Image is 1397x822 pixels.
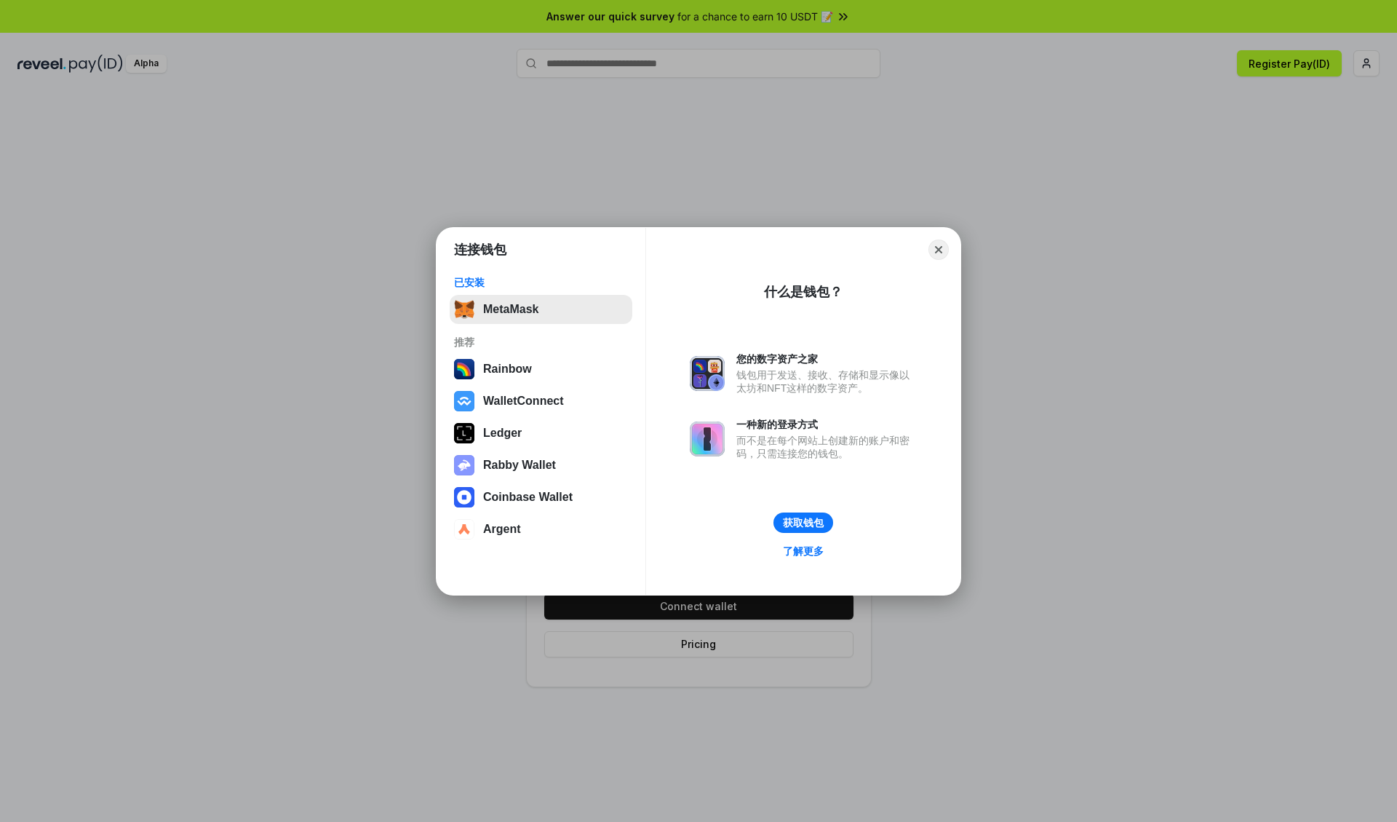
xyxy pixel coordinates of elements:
[736,418,917,431] div: 一种新的登录方式
[450,451,632,480] button: Rabby Wallet
[450,419,632,448] button: Ledger
[454,359,474,379] img: svg+xml,%3Csvg%20width%3D%22120%22%20height%3D%22120%22%20viewBox%3D%220%200%20120%20120%22%20fil...
[450,515,632,544] button: Argent
[928,240,949,260] button: Close
[483,427,522,440] div: Ledger
[483,459,556,472] div: Rabby Wallet
[483,395,564,408] div: WalletConnect
[764,283,843,301] div: 什么是钱包？
[483,303,538,316] div: MetaMask
[783,545,824,558] div: 了解更多
[454,391,474,411] img: svg+xml,%3Csvg%20width%3D%2228%22%20height%3D%2228%22%20viewBox%3D%220%200%2028%2028%22%20fill%3D...
[454,241,506,258] h1: 连接钱包
[454,487,474,507] img: svg+xml,%3Csvg%20width%3D%2228%22%20height%3D%2228%22%20viewBox%3D%220%200%2028%2028%22%20fill%3D...
[483,523,521,536] div: Argent
[450,387,632,416] button: WalletConnect
[450,295,632,324] button: MetaMask
[774,542,832,561] a: 了解更多
[454,423,474,443] img: svg+xml,%3Csvg%20xmlns%3D%22http%3A%2F%2Fwww.w3.org%2F2000%2Fsvg%22%20width%3D%2228%22%20height%3...
[454,276,628,289] div: 已安装
[736,368,917,395] div: 钱包用于发送、接收、存储和显示像以太坊和NFT这样的数字资产。
[736,352,917,365] div: 您的数字资产之家
[736,434,917,460] div: 而不是在每个网站上创建新的账户和密码，只需连接您的钱包。
[690,422,725,457] img: svg+xml,%3Csvg%20xmlns%3D%22http%3A%2F%2Fwww.w3.org%2F2000%2Fsvg%22%20fill%3D%22none%22%20viewBox...
[454,519,474,540] img: svg+xml,%3Csvg%20width%3D%2228%22%20height%3D%2228%22%20viewBox%3D%220%200%2028%2028%22%20fill%3D...
[773,513,833,533] button: 获取钱包
[450,483,632,512] button: Coinbase Wallet
[690,356,725,391] img: svg+xml,%3Csvg%20xmlns%3D%22http%3A%2F%2Fwww.w3.org%2F2000%2Fsvg%22%20fill%3D%22none%22%20viewBox...
[454,299,474,320] img: svg+xml,%3Csvg%20fill%3D%22none%22%20height%3D%2233%22%20viewBox%3D%220%200%2035%2033%22%20width%...
[454,336,628,349] div: 推荐
[783,516,824,529] div: 获取钱包
[483,363,532,376] div: Rainbow
[450,355,632,384] button: Rainbow
[483,491,573,504] div: Coinbase Wallet
[454,455,474,475] img: svg+xml,%3Csvg%20xmlns%3D%22http%3A%2F%2Fwww.w3.org%2F2000%2Fsvg%22%20fill%3D%22none%22%20viewBox...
